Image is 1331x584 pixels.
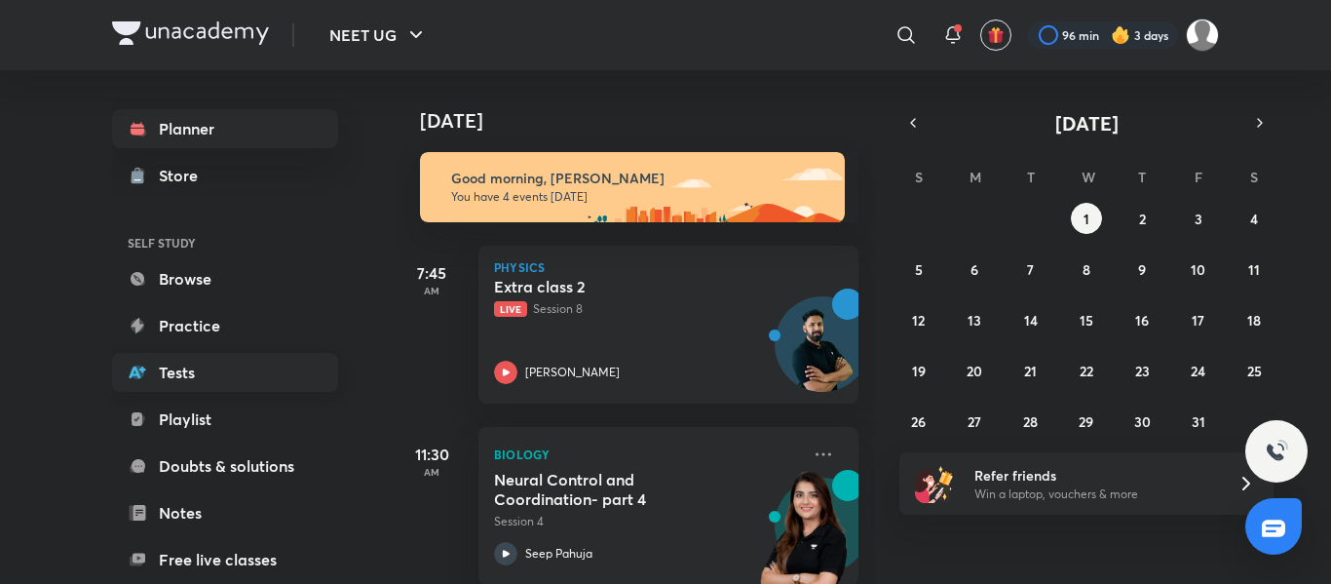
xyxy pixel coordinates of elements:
[915,260,923,279] abbr: October 5, 2025
[1250,210,1258,228] abbr: October 4, 2025
[159,164,209,187] div: Store
[1126,253,1158,285] button: October 9, 2025
[494,300,800,318] p: Session 8
[112,226,338,259] h6: SELF STUDY
[1192,311,1204,330] abbr: October 17, 2025
[494,443,800,466] p: Biology
[112,447,338,486] a: Doubts & solutions
[959,355,990,386] button: October 20, 2025
[1080,311,1093,330] abbr: October 15, 2025
[1084,210,1089,228] abbr: October 1, 2025
[959,406,990,437] button: October 27, 2025
[393,466,471,478] p: AM
[1015,406,1046,437] button: October 28, 2025
[1183,304,1214,335] button: October 17, 2025
[420,152,845,222] img: morning
[420,109,878,133] h4: [DATE]
[1126,203,1158,234] button: October 2, 2025
[911,412,926,431] abbr: October 26, 2025
[1015,253,1046,285] button: October 7, 2025
[1071,203,1102,234] button: October 1, 2025
[1186,19,1219,52] img: Amisha Rani
[1071,406,1102,437] button: October 29, 2025
[393,261,471,285] h5: 7:45
[1191,260,1205,279] abbr: October 10, 2025
[112,353,338,392] a: Tests
[1111,25,1130,45] img: streak
[1238,203,1270,234] button: October 4, 2025
[494,513,800,530] p: Session 4
[1248,260,1260,279] abbr: October 11, 2025
[112,156,338,195] a: Store
[112,306,338,345] a: Practice
[1247,362,1262,380] abbr: October 25, 2025
[525,364,620,381] p: [PERSON_NAME]
[1135,311,1149,330] abbr: October 16, 2025
[915,168,923,186] abbr: Sunday
[1015,304,1046,335] button: October 14, 2025
[1265,440,1288,463] img: ttu
[1080,362,1093,380] abbr: October 22, 2025
[1083,260,1090,279] abbr: October 8, 2025
[1195,168,1202,186] abbr: Friday
[112,21,269,50] a: Company Logo
[1024,362,1037,380] abbr: October 21, 2025
[1134,412,1151,431] abbr: October 30, 2025
[318,16,439,55] button: NEET UG
[927,109,1246,136] button: [DATE]
[1183,203,1214,234] button: October 3, 2025
[1191,362,1205,380] abbr: October 24, 2025
[1126,355,1158,386] button: October 23, 2025
[903,304,934,335] button: October 12, 2025
[959,253,990,285] button: October 6, 2025
[112,493,338,532] a: Notes
[1183,355,1214,386] button: October 24, 2025
[494,470,737,509] h5: Neural Control and Coordination- part 4
[974,465,1214,486] h6: Refer friends
[1071,355,1102,386] button: October 22, 2025
[1250,168,1258,186] abbr: Saturday
[112,109,338,148] a: Planner
[1079,412,1093,431] abbr: October 29, 2025
[970,260,978,279] abbr: October 6, 2025
[494,261,843,273] p: Physics
[1238,304,1270,335] button: October 18, 2025
[1135,362,1150,380] abbr: October 23, 2025
[1238,355,1270,386] button: October 25, 2025
[1183,253,1214,285] button: October 10, 2025
[974,486,1214,503] p: Win a laptop, vouchers & more
[776,307,869,401] img: Avatar
[112,540,338,579] a: Free live classes
[1082,168,1095,186] abbr: Wednesday
[1071,253,1102,285] button: October 8, 2025
[1138,168,1146,186] abbr: Thursday
[1027,260,1034,279] abbr: October 7, 2025
[967,362,982,380] abbr: October 20, 2025
[1247,311,1261,330] abbr: October 18, 2025
[1195,210,1202,228] abbr: October 3, 2025
[959,304,990,335] button: October 13, 2025
[912,362,926,380] abbr: October 19, 2025
[1055,110,1119,136] span: [DATE]
[494,277,737,296] h5: Extra class 2
[968,311,981,330] abbr: October 13, 2025
[393,443,471,466] h5: 11:30
[1126,304,1158,335] button: October 16, 2025
[112,21,269,45] img: Company Logo
[1183,406,1214,437] button: October 31, 2025
[915,464,954,503] img: referral
[987,26,1005,44] img: avatar
[970,168,981,186] abbr: Monday
[903,253,934,285] button: October 5, 2025
[903,355,934,386] button: October 19, 2025
[1238,253,1270,285] button: October 11, 2025
[968,412,981,431] abbr: October 27, 2025
[494,301,527,317] span: Live
[912,311,925,330] abbr: October 12, 2025
[451,189,827,205] p: You have 4 events [DATE]
[1015,355,1046,386] button: October 21, 2025
[1024,311,1038,330] abbr: October 14, 2025
[1071,304,1102,335] button: October 15, 2025
[903,406,934,437] button: October 26, 2025
[1139,210,1146,228] abbr: October 2, 2025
